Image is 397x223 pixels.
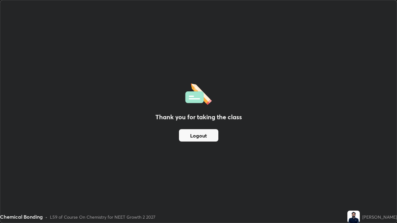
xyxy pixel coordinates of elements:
img: offlineFeedback.1438e8b3.svg [185,81,212,105]
div: • [45,214,47,220]
img: 5014c1035c4d4e8d88cec611ee278880.jpg [347,211,360,223]
div: [PERSON_NAME] [362,214,397,220]
h2: Thank you for taking the class [155,112,242,122]
button: Logout [179,129,218,142]
div: L59 of Course On Chemistry for NEET Growth 2 2027 [50,214,155,220]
